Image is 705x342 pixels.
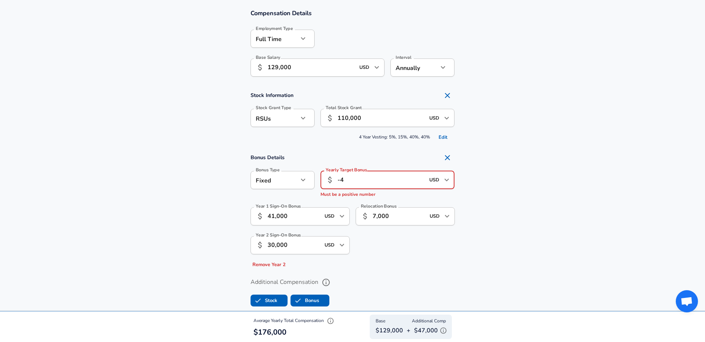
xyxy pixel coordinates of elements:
span: 4 Year Vesting: 5%, 15%, 40%, 40% [251,132,455,143]
h4: Bonus Details [251,150,455,165]
div: RSUs [251,109,298,127]
button: help [320,276,332,289]
input: USD [427,112,442,124]
span: Additional Comp [412,318,446,325]
input: USD [357,62,372,73]
span: Must be a positive number [320,191,376,197]
label: Interval [396,55,412,60]
label: Relocation Bonus [361,204,397,208]
button: Remove Section [440,88,455,103]
button: Open [442,175,452,185]
span: Bonus [291,294,305,308]
div: Annually [390,58,438,77]
div: Fixed [251,171,298,189]
input: 30,000 [268,236,320,254]
button: Open [372,62,382,73]
label: Yearly Target Bonus [326,168,367,172]
input: USD [322,239,337,251]
button: Explain Additional Compensation [438,325,449,336]
input: 100,000 [268,58,355,77]
label: Base Salary [256,55,280,60]
input: USD [322,211,337,222]
p: + [407,326,410,335]
span: Base [376,318,385,325]
input: 30,000 [268,207,320,225]
p: $47,000 [414,325,449,336]
button: Open [442,113,452,123]
p: $129,000 [376,326,403,335]
label: Bonus [291,294,319,308]
label: Year 1 Sign-On Bonus [256,204,301,208]
label: Stock [251,294,277,308]
button: Open [337,211,347,221]
label: Total Stock Grant [326,105,362,110]
span: Stock [251,294,265,308]
button: BonusBonus [291,295,329,306]
input: USD [427,211,442,222]
input: 10,000 [373,207,425,225]
label: Bonus Type [256,168,280,172]
button: Explain Total Compensation [325,315,336,326]
h3: Compensation Details [251,9,455,17]
button: Open [442,211,452,221]
label: Additional Compensation [251,276,455,289]
label: Year 2 Sign-On Bonus [256,233,301,237]
input: 30,000 [338,171,425,189]
div: Open chat [676,290,698,312]
div: Full Time [251,30,298,48]
button: Open [337,240,347,250]
span: Average Yearly Total Compensation [254,318,336,323]
button: Remove Year 2 [251,259,288,271]
label: Stock Grant Type [256,105,291,110]
h4: Stock Information [251,88,455,103]
button: Edit [431,132,455,143]
label: Employment Type [256,26,293,31]
input: USD [427,174,442,186]
button: StockStock [251,295,288,306]
input: 100,000 [338,109,425,127]
button: Remove Section [440,150,455,165]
